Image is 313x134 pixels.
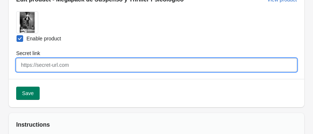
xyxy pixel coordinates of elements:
[22,90,34,96] span: Save
[16,87,40,100] button: Save
[26,35,61,42] span: Enable product
[16,50,40,57] label: Secret link
[19,12,35,33] img: dce189eac47ae14c7e35d2aa3b29f58c.jpg
[16,120,297,129] h2: Instructions
[16,58,297,72] input: https://secret-url.com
